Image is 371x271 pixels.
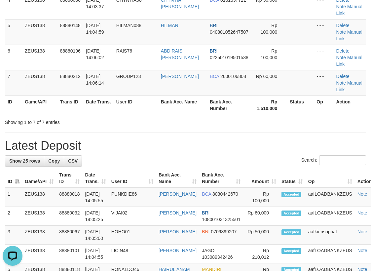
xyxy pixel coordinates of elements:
[202,229,209,234] span: BNI
[159,229,197,234] a: [PERSON_NAME]
[86,48,104,60] span: [DATE] 14:06:02
[301,155,366,165] label: Search:
[22,45,57,70] td: ZEUS138
[251,96,287,114] th: Rp 1.510.000
[319,155,366,165] input: Search:
[57,96,84,114] th: Trans ID
[336,4,362,16] a: Manual Link
[210,48,217,54] span: BRI
[5,226,22,245] td: 3
[109,188,156,207] td: PUNKDIE86
[202,210,209,215] span: BRI
[243,188,279,207] td: Rp 100,000
[3,3,22,22] button: Open LiveChat chat widget
[109,245,156,263] td: LICIN48
[161,23,178,28] a: HILMAN
[336,74,349,79] a: Delete
[64,155,82,167] a: CSV
[22,245,56,263] td: ZEUS138
[306,188,355,207] td: aafLOADBANKZEUS
[210,29,248,35] span: Copy 040801052647507 to clipboard
[333,96,366,114] th: Action
[44,155,64,167] a: Copy
[314,19,333,45] td: - - -
[56,169,82,188] th: Trans ID: activate to sort column ascending
[109,207,156,226] td: VIJAI02
[82,226,108,245] td: [DATE] 14:05:00
[22,226,56,245] td: ZEUS138
[306,207,355,226] td: aafLOADBANKZEUS
[281,192,301,197] span: Accepted
[5,188,22,207] td: 1
[357,248,367,253] a: Note
[211,229,237,234] span: Copy 0709899207 to clipboard
[336,29,346,35] a: Note
[60,23,81,28] span: 88880148
[207,96,251,114] th: Bank Acc. Number
[357,191,367,197] a: Note
[287,96,314,114] th: Status
[22,96,57,114] th: Game/API
[161,74,199,79] a: [PERSON_NAME]
[56,188,82,207] td: 88880018
[86,23,104,35] span: [DATE] 14:04:59
[306,169,355,188] th: Op: activate to sort column ascending
[116,48,132,54] span: RAIS76
[86,74,104,86] span: [DATE] 14:06:14
[202,248,214,253] span: JAGO
[220,74,246,79] span: Copy 2600106808 to clipboard
[279,169,306,188] th: Status: activate to sort column ascending
[56,245,82,263] td: 88880101
[261,23,278,35] span: Rp 100,000
[336,29,362,41] a: Manual Link
[306,245,355,263] td: aafLOADBANKZEUS
[202,217,241,222] span: Copy 108001031325501 to clipboard
[5,155,44,167] a: Show 25 rows
[210,23,217,28] span: BRI
[314,96,333,114] th: Op
[109,226,156,245] td: HOHO01
[210,55,248,60] span: Copy 022501019501538 to clipboard
[159,210,197,215] a: [PERSON_NAME]
[199,169,243,188] th: Bank Acc. Number: activate to sort column ascending
[256,74,278,79] span: Rp 60,000
[48,158,60,164] span: Copy
[82,169,108,188] th: Date Trans.: activate to sort column ascending
[357,229,367,234] a: Note
[243,226,279,245] td: Rp 50,000
[161,48,199,60] a: ABD RAIS [PERSON_NAME]
[243,169,279,188] th: Amount: activate to sort column ascending
[83,96,114,114] th: Date Trans.
[68,158,78,164] span: CSV
[5,116,150,126] div: Showing 1 to 7 of 7 entries
[116,74,141,79] span: GROUP123
[281,211,301,216] span: Accepted
[281,248,301,254] span: Accepted
[114,96,158,114] th: User ID
[210,74,219,79] span: BCA
[22,70,57,96] td: ZEUS138
[60,48,81,54] span: 88880196
[56,207,82,226] td: 88880032
[306,226,355,245] td: aafkiensophat
[336,55,346,60] a: Note
[158,96,207,114] th: Bank Acc. Name
[109,169,156,188] th: User ID: activate to sort column ascending
[82,245,108,263] td: [DATE] 14:04:55
[336,4,346,9] a: Note
[5,45,22,70] td: 6
[336,23,349,28] a: Delete
[336,55,362,67] a: Manual Link
[202,191,211,197] span: BCA
[5,169,22,188] th: ID: activate to sort column descending
[261,48,278,60] span: Rp 100,000
[202,254,233,260] span: Copy 103089342426 to clipboard
[336,48,349,54] a: Delete
[243,245,279,263] td: Rp 210,012
[156,169,199,188] th: Bank Acc. Name: activate to sort column ascending
[60,74,81,79] span: 88880212
[22,188,56,207] td: ZEUS138
[212,191,238,197] span: Copy 8030442670 to clipboard
[336,80,346,86] a: Note
[5,19,22,45] td: 5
